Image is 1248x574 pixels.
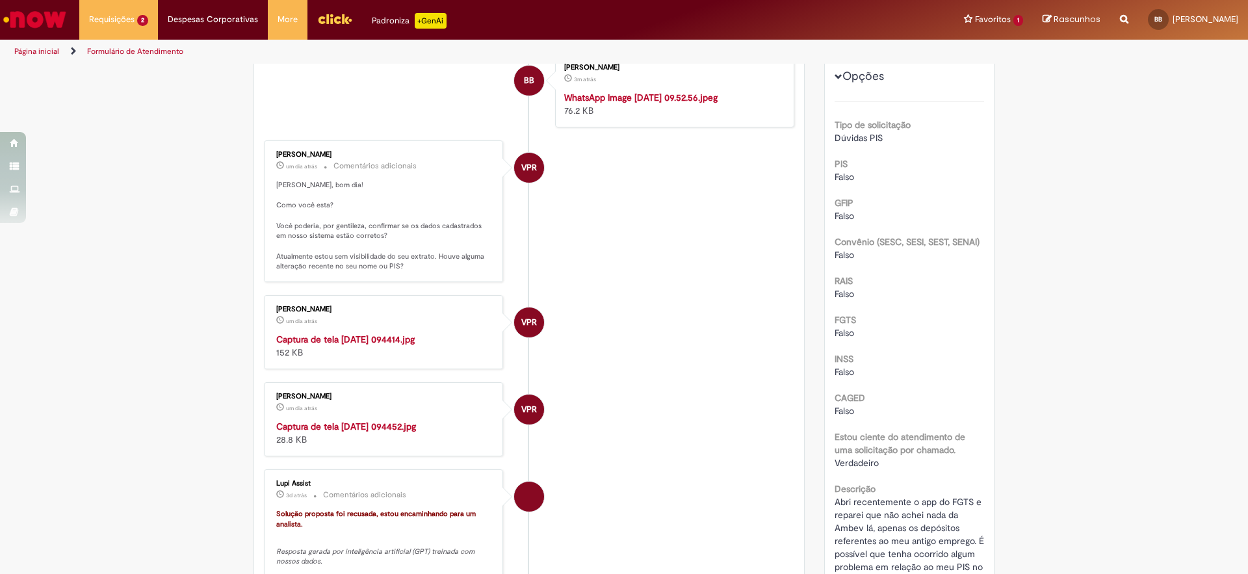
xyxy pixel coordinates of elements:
span: 2 [137,15,148,26]
div: Lupi Assist [276,480,493,488]
b: Convênio (SESC, SESI, SEST, SENAI) [835,236,980,248]
p: [PERSON_NAME], bom dia! Como você esta? Você poderia, por gentileza, confirmar se os dados cadast... [276,180,493,272]
div: 28.8 KB [276,420,493,446]
span: BB [524,65,534,96]
em: Resposta gerada por inteligência artificial (GPT) treinada com nossos dados. [276,547,476,567]
span: Falso [835,249,854,261]
span: um dia atrás [286,317,317,325]
img: click_logo_yellow_360x200.png [317,9,352,29]
span: 1 [1013,15,1023,26]
b: GFIP [835,197,853,209]
a: Rascunhos [1043,14,1100,26]
b: Estou ciente do atendimento de uma solicitação por chamado. [835,431,965,456]
div: Vanessa Paiva Ribeiro [514,153,544,183]
span: Verdadeiro [835,457,879,469]
span: Falso [835,405,854,417]
time: 27/08/2025 09:47:55 [286,491,307,499]
div: [PERSON_NAME] [564,64,781,72]
div: 76.2 KB [564,91,781,117]
time: 28/08/2025 09:46:50 [286,404,317,412]
b: INSS [835,353,853,365]
b: CAGED [835,392,865,404]
p: +GenAi [415,13,447,29]
small: Comentários adicionais [333,161,417,172]
ul: Trilhas de página [10,40,822,64]
span: um dia atrás [286,404,317,412]
b: PIS [835,158,848,170]
font: Solução proposta foi recusada, estou encaminhando para um analista. [276,509,478,529]
span: Despesas Corporativas [168,13,258,26]
b: FGTS [835,314,856,326]
span: 3d atrás [286,491,307,499]
div: [PERSON_NAME] [276,306,493,313]
span: Requisições [89,13,135,26]
span: Falso [835,171,854,183]
b: Tipo de solicitação [835,119,911,131]
span: VPR [521,152,537,183]
span: Falso [835,366,854,378]
span: Falso [835,288,854,300]
div: [PERSON_NAME] [276,151,493,159]
span: Rascunhos [1054,13,1100,25]
span: [PERSON_NAME] [1173,14,1238,25]
a: WhatsApp Image [DATE] 09.52.56.jpeg [564,92,718,103]
span: um dia atrás [286,163,317,170]
span: BB [1154,15,1162,23]
span: VPR [521,307,537,338]
div: Vanessa Paiva Ribeiro [514,307,544,337]
time: 28/08/2025 09:46:50 [286,317,317,325]
div: 152 KB [276,333,493,359]
time: 28/08/2025 09:46:52 [286,163,317,170]
a: Captura de tela [DATE] 094414.jpg [276,333,415,345]
div: Vanessa Paiva Ribeiro [514,395,544,424]
span: 3m atrás [574,75,596,83]
span: Falso [835,210,854,222]
a: Captura de tela [DATE] 094452.jpg [276,421,416,432]
div: [PERSON_NAME] [276,393,493,400]
span: VPR [521,394,537,425]
b: RAIS [835,275,853,287]
span: Falso [835,327,854,339]
a: Página inicial [14,46,59,57]
b: Descrição [835,483,876,495]
img: ServiceNow [1,7,68,33]
div: Padroniza [372,13,447,29]
span: Dúvidas PIS [835,132,883,144]
time: 29/08/2025 09:53:49 [574,75,596,83]
div: Lupi Assist [514,482,544,512]
small: Comentários adicionais [323,489,406,501]
div: Beatriz Menezes Baroni [514,66,544,96]
a: Formulário de Atendimento [87,46,183,57]
span: Favoritos [975,13,1011,26]
span: More [278,13,298,26]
